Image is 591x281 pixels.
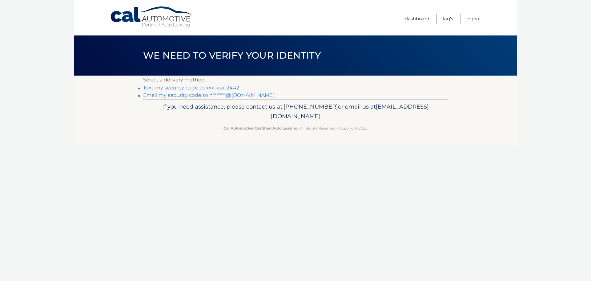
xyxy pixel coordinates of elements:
strong: Cal Automotive Certified Auto Leasing [223,126,297,130]
p: If you need assistance, please contact us at: or email us at [147,102,444,122]
a: Email my security code to n*******@[DOMAIN_NAME] [143,92,275,98]
a: FAQ's [443,14,453,24]
a: Logout [466,14,481,24]
span: We need to verify your identity [143,50,321,61]
a: Text my security code to xxx-xxx-2442 [143,85,239,91]
p: - All Rights Reserved - Copyright 2025 [147,125,444,131]
span: [PHONE_NUMBER] [283,103,338,110]
a: Cal Automotive [110,6,193,28]
a: Dashboard [405,14,429,24]
p: Select a delivery method: [143,76,448,84]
